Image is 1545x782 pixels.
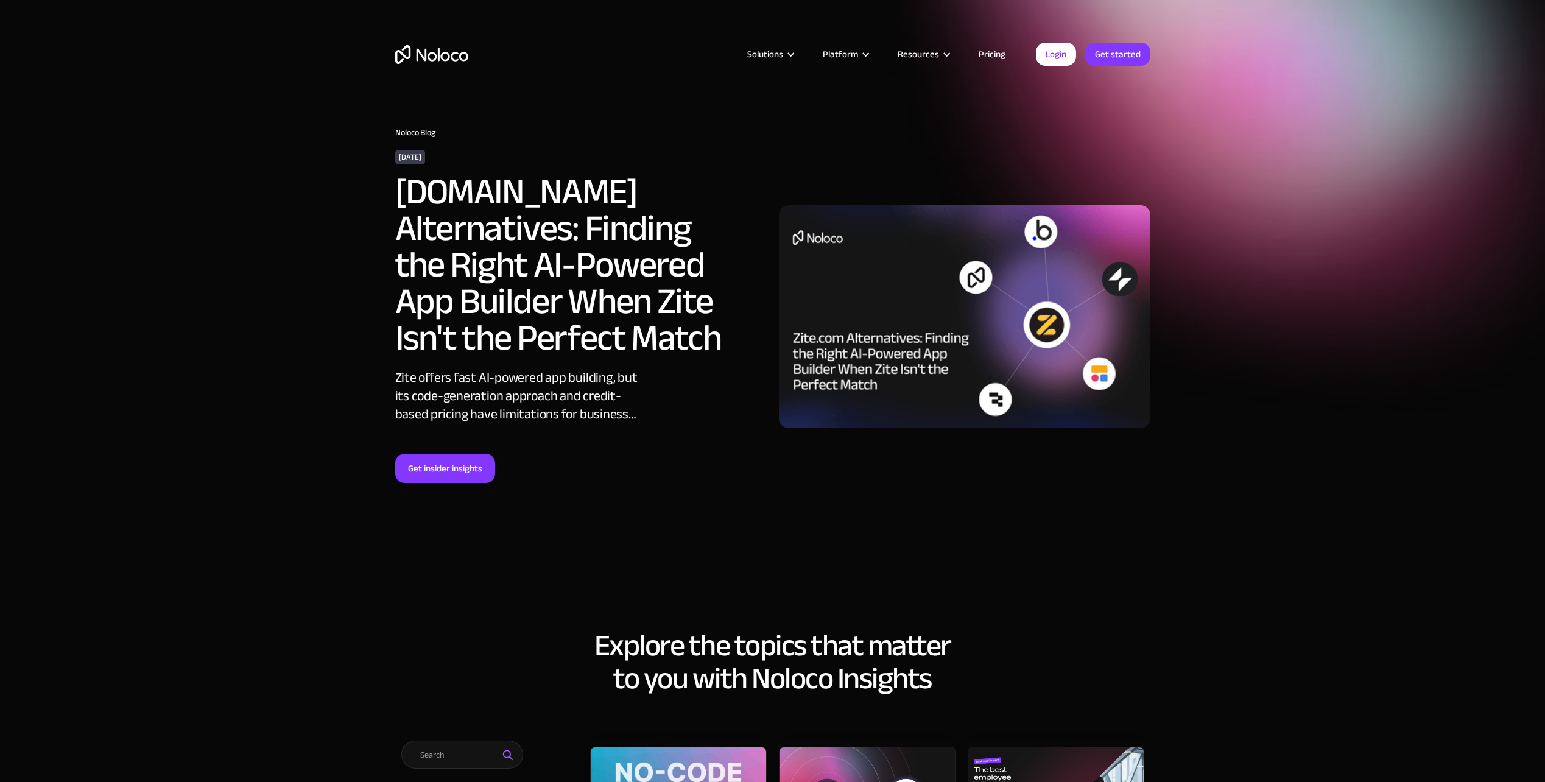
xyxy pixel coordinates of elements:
[395,454,495,483] a: Get insider insights
[395,174,730,356] h2: [DOMAIN_NAME] Alternatives: Finding the Right AI-Powered App Builder When Zite Isn't the Perfect ...
[395,128,1150,138] h1: Noloco Blog
[395,150,425,164] div: [DATE]
[1085,43,1150,66] a: Get started
[395,629,1150,695] h2: Explore the topics that matter to you with Noloco Insights
[747,46,783,62] div: Solutions
[882,46,963,62] div: Resources
[963,46,1021,62] a: Pricing
[395,45,468,64] a: home
[395,368,645,423] div: Zite offers fast AI-powered app building, but its code-generation approach and credit-based prici...
[401,741,523,769] input: Search
[823,46,858,62] div: Platform
[808,46,882,62] div: Platform
[1036,43,1076,66] a: Login
[732,46,808,62] div: Solutions
[898,46,939,62] div: Resources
